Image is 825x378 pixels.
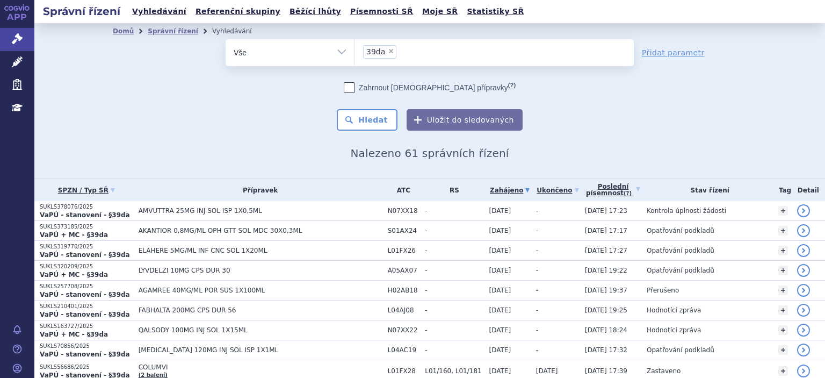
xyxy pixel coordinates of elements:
a: + [778,325,788,335]
span: [DATE] 17:17 [585,227,627,234]
p: SUKLS320209/2025 [40,263,133,270]
span: - [536,287,538,294]
a: Přidat parametr [642,47,705,58]
span: AMVUTTRA 25MG INJ SOL ISP 1X0,5ML [139,207,382,215]
span: Zastaveno [647,367,681,375]
span: - [536,326,538,334]
span: - [536,306,538,314]
a: + [778,286,788,295]
span: Opatřování podkladů [647,267,714,274]
span: Hodnotící zpráva [647,306,701,314]
a: Poslednípísemnost(?) [585,179,641,201]
strong: VaPÚ + MC - §39da [40,271,108,279]
span: - [536,227,538,234]
span: [DATE] [489,207,511,215]
span: N07XX22 [388,326,420,334]
a: + [778,206,788,216]
span: [DATE] 17:23 [585,207,627,215]
span: [MEDICAL_DATA] 120MG INJ SOL ISP 1X1ML [139,346,382,354]
a: detail [797,324,810,337]
span: - [425,346,483,354]
a: Zahájeno [489,183,531,198]
span: N07XX18 [388,207,420,215]
p: SUKLS319770/2025 [40,243,133,251]
p: SUKLS210401/2025 [40,303,133,310]
th: Přípravek [133,179,382,201]
span: Přerušeno [647,287,679,294]
span: AKANTIOR 0,8MG/ML OPH GTT SOL MDC 30X0,3ML [139,227,382,234]
button: Hledat [337,109,397,131]
a: + [778,366,788,376]
button: Uložit do sledovaných [407,109,523,131]
a: detail [797,304,810,317]
th: Detail [792,179,825,201]
a: detail [797,244,810,257]
span: - [425,247,483,254]
span: - [425,326,483,334]
strong: VaPÚ - stanovení - §39da [40,251,130,259]
strong: VaPÚ - stanovení - §39da [40,351,130,358]
a: detail [797,204,810,217]
a: + [778,305,788,315]
span: L04AJ08 [388,306,420,314]
a: + [778,246,788,255]
span: [DATE] 18:24 [585,326,627,334]
th: Tag [773,179,791,201]
a: + [778,226,788,236]
a: Referenční skupiny [192,4,284,19]
span: [DATE] [489,367,511,375]
a: detail [797,365,810,377]
th: Stav řízení [641,179,773,201]
span: QALSODY 100MG INJ SOL 1X15ML [139,326,382,334]
a: Běžící lhůty [286,4,344,19]
span: - [536,247,538,254]
strong: VaPÚ + MC - §39da [40,231,108,239]
p: SUKLS70856/2025 [40,343,133,350]
a: Správní řízení [148,27,198,35]
span: [DATE] 19:25 [585,306,627,314]
span: - [536,267,538,274]
span: [DATE] [489,247,511,254]
span: L04AC19 [388,346,420,354]
span: [DATE] 19:37 [585,287,627,294]
span: L01/160, L01/181 [425,367,483,375]
span: S01AX24 [388,227,420,234]
span: 39da [366,48,385,55]
h2: Správní řízení [34,4,129,19]
span: - [425,306,483,314]
span: - [536,207,538,215]
p: SUKLS373185/2025 [40,223,133,231]
span: [DATE] [489,306,511,314]
span: - [425,227,483,234]
span: [DATE] 19:22 [585,267,627,274]
span: [DATE] [489,326,511,334]
abbr: (?) [624,190,632,197]
a: Moje SŘ [419,4,461,19]
a: Písemnosti SŘ [347,4,416,19]
span: [DATE] [489,267,511,274]
strong: VaPÚ - stanovení - §39da [40,311,130,318]
span: ELAHERE 5MG/ML INF CNC SOL 1X20ML [139,247,382,254]
span: [DATE] 17:39 [585,367,627,375]
a: Statistiky SŘ [464,4,527,19]
a: Ukončeno [536,183,580,198]
th: ATC [382,179,420,201]
strong: VaPÚ - stanovení - §39da [40,291,130,298]
span: - [536,346,538,354]
span: [DATE] [489,287,511,294]
span: H02AB18 [388,287,420,294]
abbr: (?) [508,82,516,89]
span: - [425,287,483,294]
a: SPZN / Typ SŘ [40,183,133,198]
strong: VaPÚ - stanovení - §39da [40,211,130,219]
p: SUKLS378076/2025 [40,203,133,211]
span: Opatřování podkladů [647,227,714,234]
span: LYVDELZI 10MG CPS DUR 30 [139,267,382,274]
span: [DATE] [489,227,511,234]
p: SUKLS163727/2025 [40,323,133,330]
span: - [425,207,483,215]
a: + [778,266,788,275]
span: [DATE] 17:27 [585,247,627,254]
label: Zahrnout [DEMOGRAPHIC_DATA] přípravky [344,82,516,93]
span: Hodnotící zpráva [647,326,701,334]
